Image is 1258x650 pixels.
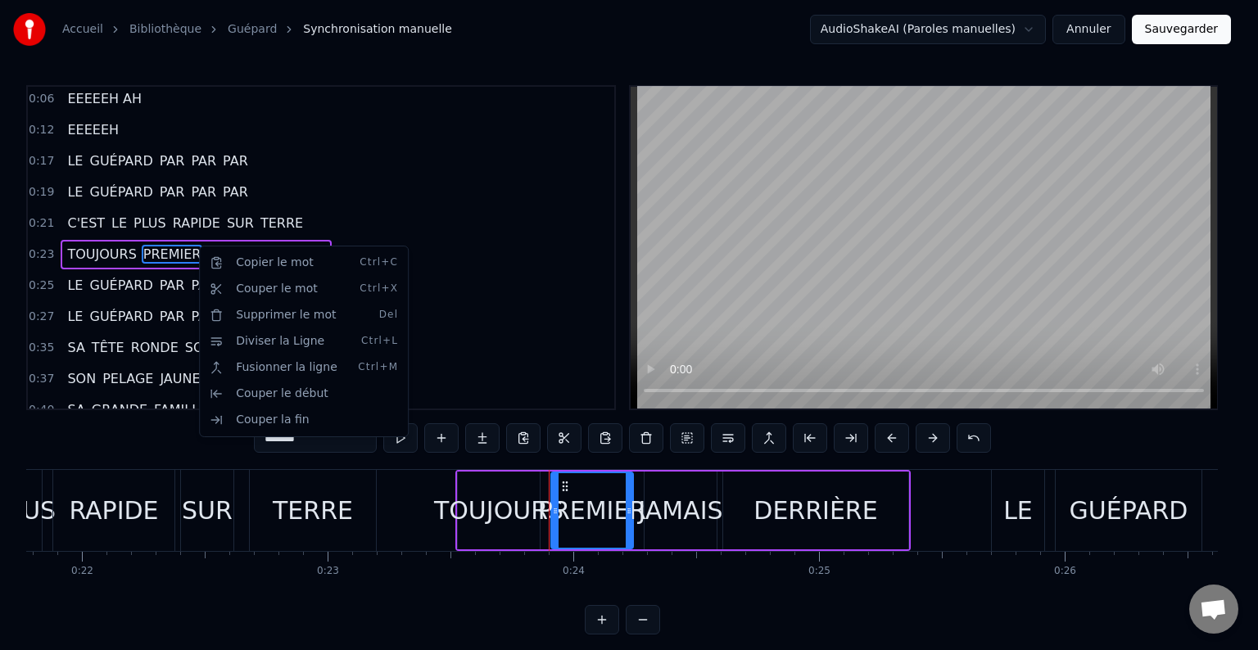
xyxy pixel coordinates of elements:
[360,256,398,269] span: Ctrl+C
[379,309,399,322] span: Del
[203,276,405,302] div: Couper le mot
[203,354,405,381] div: Fusionner la ligne
[203,407,405,433] div: Couper la fin
[361,335,398,348] span: Ctrl+L
[203,250,405,276] div: Copier le mot
[203,302,405,328] div: Supprimer le mot
[360,282,398,296] span: Ctrl+X
[203,381,405,407] div: Couper le début
[358,361,398,374] span: Ctrl+M
[203,328,405,354] div: Diviser la Ligne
